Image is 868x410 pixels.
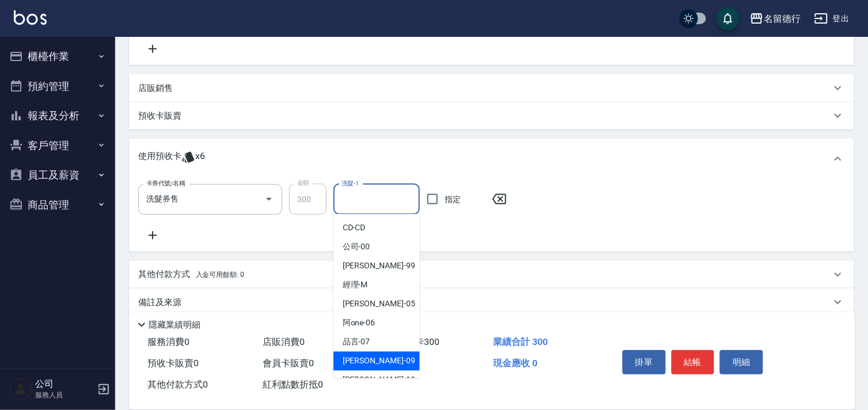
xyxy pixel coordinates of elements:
span: 會員卡販賣 0 [263,358,314,369]
span: 服務消費 0 [147,336,189,347]
span: [PERSON_NAME] -05 [343,298,415,310]
p: 其他付款方式 [138,268,244,281]
div: 名留德行 [764,12,801,26]
button: 掛單 [623,350,666,374]
button: 員工及薪資 [5,160,111,190]
button: 預約管理 [5,71,111,101]
p: 服務人員 [35,390,94,400]
button: 登出 [810,8,854,29]
button: 名留德行 [745,7,805,31]
span: 入金可用餘額: 0 [196,271,245,279]
div: 備註及來源 [129,288,854,316]
p: 店販銷售 [138,82,173,94]
img: Person [9,378,32,401]
span: 店販消費 0 [263,336,305,347]
span: 紅利點數折抵 0 [263,379,323,390]
div: 其他付款方式入金可用餘額: 0 [129,261,854,288]
label: 金額 [297,179,309,187]
span: CD -CD [343,222,366,234]
span: [PERSON_NAME] -99 [343,260,415,272]
span: [PERSON_NAME] -09 [343,355,415,367]
button: 櫃檯作業 [5,41,111,71]
button: 客戶管理 [5,131,111,161]
img: Logo [14,10,47,25]
button: 報表及分析 [5,101,111,131]
div: 使用預收卡x6 [129,139,854,179]
label: 洗髮-1 [342,179,359,188]
button: Open [260,190,278,208]
div: 預收卡販賣 [129,102,854,130]
p: 預收卡販賣 [138,110,181,122]
span: 公司 -00 [343,241,370,253]
button: save [717,7,740,30]
p: 使用預收卡 [138,150,181,168]
button: 結帳 [672,350,715,374]
button: 商品管理 [5,190,111,220]
span: 現金應收 0 [493,358,537,369]
span: 指定 [445,193,461,206]
span: 阿one -06 [343,317,376,329]
p: 備註及來源 [138,297,181,309]
span: 經理 -M [343,279,368,291]
label: 卡券代號/名稱 [146,179,185,188]
span: 其他付款方式 0 [147,379,208,390]
h5: 公司 [35,378,94,390]
span: x6 [195,150,205,168]
span: 業績合計 300 [493,336,548,347]
p: 隱藏業績明細 [149,319,200,331]
button: 明細 [720,350,763,374]
span: [PERSON_NAME] -10 [343,374,415,386]
span: 預收卡販賣 0 [147,358,199,369]
span: 品言 -07 [343,336,370,348]
div: 店販銷售 [129,74,854,102]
